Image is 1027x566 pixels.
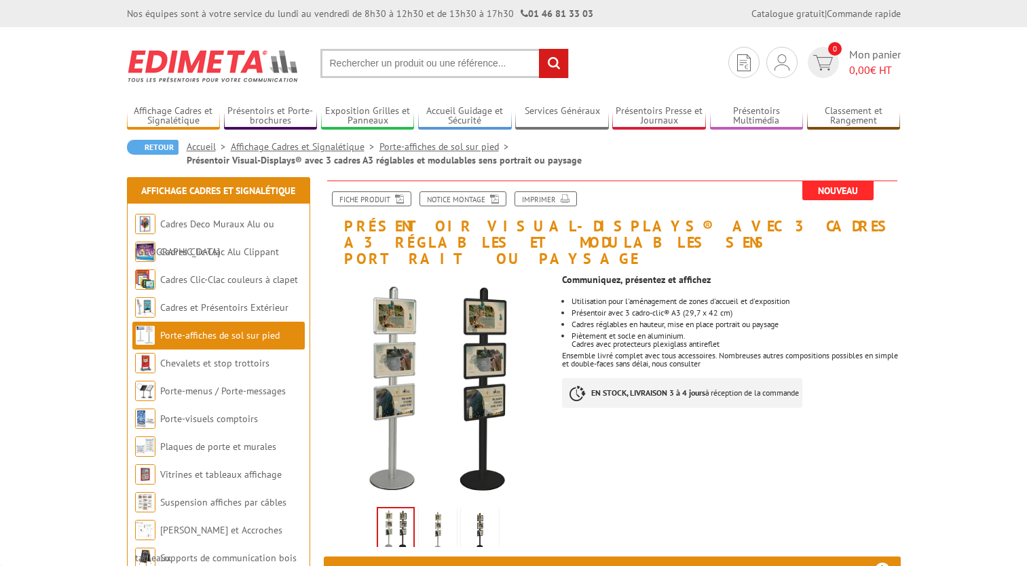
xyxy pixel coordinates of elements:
img: Cadres Clic-Clac couleurs à clapet [135,269,155,290]
img: presentoir_visual_displays_avec_3_cadres_a3_reglables_et_modulables_sens_portrait_ou_paysage_2146... [378,508,413,550]
a: Accueil [187,140,231,153]
a: Plaques de porte et murales [160,440,276,453]
a: Catalogue gratuit [751,7,825,20]
span: € HT [849,62,901,78]
a: Présentoirs Presse et Journaux [612,105,706,128]
img: Porte-visuels comptoirs [135,409,155,429]
a: Fiche produit [332,191,411,206]
li: Utilisation pour l'aménagement de zones d'accueil et d'exposition [572,297,900,305]
div: Ensemble livré complet avec tous accessoires. Nombreuses autres compositions possibles en simple ... [562,267,910,428]
a: Présentoirs et Porte-brochures [224,105,318,128]
a: Porte-visuels comptoirs [160,413,258,425]
li: Cadres réglables en hauteur, mise en place portrait ou paysage [572,320,900,328]
img: Porte-menus / Porte-messages [135,381,155,401]
img: Cimaises et Accroches tableaux [135,520,155,540]
a: devis rapide 0 Mon panier 0,00€ HT [804,47,901,78]
img: Suspension affiches par câbles [135,492,155,512]
img: presentoir_visual_displays_avec_3_cadres_a3_reglables_et_modulables_sens_portrait_ou_paysage_2146... [464,510,496,552]
a: Présentoirs Multimédia [710,105,804,128]
a: Porte-affiches de sol sur pied [379,140,514,153]
p: à réception de la commande [562,378,802,408]
span: 0,00 [849,63,870,77]
a: Cadres Clic-Clac Alu Clippant [160,246,279,258]
img: devis rapide [774,54,789,71]
img: Edimeta [127,41,300,91]
a: [PERSON_NAME] et Accroches tableaux [135,524,282,564]
a: Affichage Cadres et Signalétique [141,185,295,197]
input: rechercher [539,49,568,78]
a: Notice Montage [419,191,506,206]
li: Présentoir Visual-Displays® avec 3 cadres A3 réglables et modulables sens portrait ou paysage [187,153,582,167]
a: Exposition Grilles et Panneaux [321,105,415,128]
span: 0 [828,42,842,56]
div: Nos équipes sont à votre service du lundi au vendredi de 8h30 à 12h30 et de 13h30 à 17h30 [127,7,593,20]
a: Suspension affiches par câbles [160,496,286,508]
a: Services Généraux [515,105,609,128]
a: Chevalets et stop trottoirs [160,357,269,369]
strong: Communiquez, présentez et affichez [562,273,711,286]
strong: 01 46 81 33 03 [521,7,593,20]
a: Vitrines et tableaux affichage [160,468,282,480]
img: Vitrines et tableaux affichage [135,464,155,485]
img: Porte-affiches de sol sur pied [135,325,155,345]
img: Cadres et Présentoirs Extérieur [135,297,155,318]
a: Accueil Guidage et Sécurité [418,105,512,128]
a: Classement et Rangement [807,105,901,128]
a: Cadres Deco Muraux Alu ou [GEOGRAPHIC_DATA] [135,218,274,258]
span: Nouveau [802,181,874,200]
a: Commande rapide [827,7,901,20]
a: Retour [127,140,179,155]
a: Cadres et Présentoirs Extérieur [160,301,288,314]
img: presentoir_visual_displays_avec_3_cadres_a3_reglables_et_modulables_sens_portrait_ou_paysage_2146... [324,274,553,503]
img: Plaques de porte et murales [135,436,155,457]
input: Rechercher un produit ou une référence... [320,49,569,78]
img: Chevalets et stop trottoirs [135,353,155,373]
a: Imprimer [515,191,577,206]
img: Cadres Deco Muraux Alu ou Bois [135,214,155,234]
strong: EN STOCK, LIVRAISON 3 à 4 jours [591,388,705,398]
img: presentoir_visual_displays_avec_3_cadres_a3_reglables_et_modulables_sens_portrait_ou_paysage_2146... [422,510,454,552]
li: Présentoir avec 3 cadro-clic® A3 (29,7 x 42 cm) [572,309,900,317]
a: Porte-menus / Porte-messages [160,385,286,397]
div: | [751,7,901,20]
a: Porte-affiches de sol sur pied [160,329,280,341]
img: devis rapide [737,54,751,71]
li: Piètement et socle en aluminium. Cadres avec protecteurs plexiglass antireflet [572,332,900,348]
a: Cadres Clic-Clac couleurs à clapet [160,273,298,286]
a: Affichage Cadres et Signalétique [127,105,221,128]
span: Mon panier [849,47,901,78]
a: Supports de communication bois [160,552,297,564]
img: devis rapide [813,55,833,71]
h1: Présentoir Visual-Displays® avec 3 cadres A3 réglables et modulables sens portrait ou paysage [314,181,911,267]
a: Affichage Cadres et Signalétique [231,140,379,153]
